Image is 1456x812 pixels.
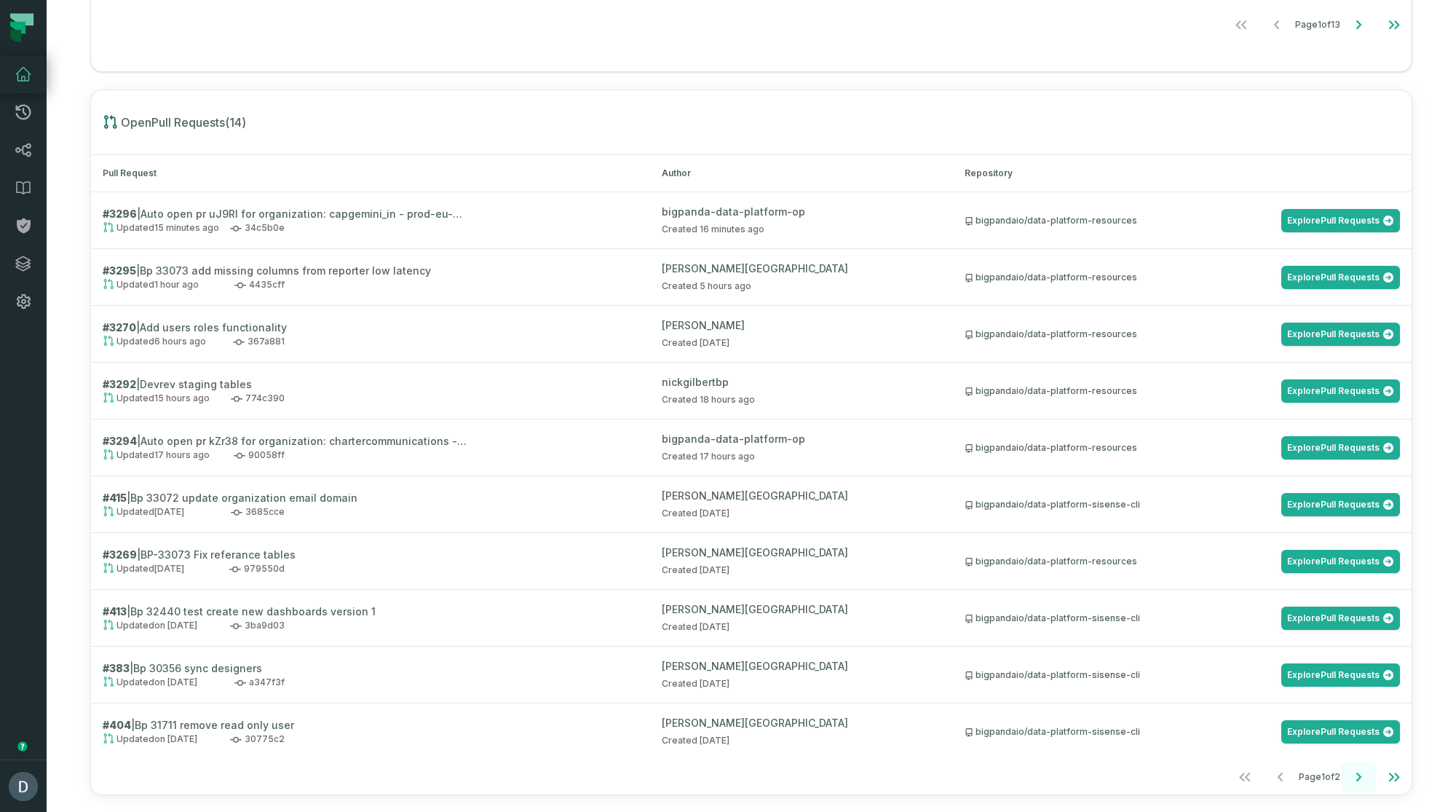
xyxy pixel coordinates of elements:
[1281,436,1400,460] a: ExplorePull Requests
[700,735,729,746] relative-time: Jul 28, 2025, 2:17 PM GMT+3
[16,740,29,753] div: Tooltip anchor
[234,278,285,291] span: 4435cff
[154,222,219,233] relative-time: Sep 11, 2025, 3:19 PM GMT+3
[662,451,755,462] span: Created
[965,385,1137,397] div: bigpandaio/data-platform-resources
[9,772,38,801] img: avatar of Daniel Lahyani
[103,114,1423,131] h1: Open Pull Requests ( 14 )
[91,10,1412,39] nav: pagination
[1341,762,1376,792] button: Go to next page
[662,564,729,575] span: Created
[154,279,199,290] relative-time: Sep 11, 2025, 1:50 PM GMT+3
[700,621,729,632] relative-time: Aug 10, 2025, 4:42 PM GMT+3
[103,547,467,562] h2: | BP-33073 Fix referance tables
[103,717,467,733] h2: | Bp 31711 remove read only user
[965,612,1140,624] div: bigpandaio/data-platform-sisense-cli
[662,431,941,446] div: bigpanda-data-platform-op
[650,155,953,192] th: Author
[103,392,210,405] span: Updated
[662,318,941,333] div: [PERSON_NAME]
[1224,10,1259,39] button: Go to first page
[234,676,285,689] span: a347f3f
[700,337,729,348] relative-time: Sep 7, 2025, 12:44 PM GMT+3
[662,621,729,632] span: Created
[154,506,184,517] relative-time: Sep 8, 2025, 11:31 AM GMT+3
[662,204,941,219] div: bigpanda-data-platform-op
[1281,209,1400,232] a: ExplorePull Requests
[1281,323,1400,346] a: ExplorePull Requests
[154,677,197,687] relative-time: Jul 29, 2025, 9:38 AM GMT+3
[233,335,285,348] span: 367a881
[700,564,729,575] relative-time: Sep 7, 2025, 11:47 AM GMT+3
[1281,607,1400,630] a: ExplorePull Requests
[230,221,285,234] span: 34c5b0e
[662,545,941,560] div: [PERSON_NAME][GEOGRAPHIC_DATA]
[1259,10,1294,39] button: Go to previous page
[229,562,285,575] span: 979550d
[1281,379,1400,403] a: ExplorePull Requests
[103,604,467,619] h2: | Bp 32440 test create new dashboards version 1
[700,678,729,689] relative-time: Jun 10, 2025, 10:24 AM GMT+3
[700,451,755,462] relative-time: Sep 10, 2025, 9:48 PM GMT+3
[1341,10,1376,39] button: Go to next page
[154,620,197,631] relative-time: Aug 10, 2025, 4:42 PM GMT+3
[1281,266,1400,289] a: ExplorePull Requests
[662,508,729,519] span: Created
[953,155,1412,192] th: Repository
[965,669,1140,681] div: bigpandaio/data-platform-sisense-cli
[1281,550,1400,573] a: ExplorePull Requests
[662,224,764,234] span: Created
[154,733,197,744] relative-time: Jul 29, 2025, 9:31 AM GMT+3
[662,602,941,617] div: [PERSON_NAME][GEOGRAPHIC_DATA]
[103,278,199,291] span: Updated
[103,321,136,334] strong: # 3270
[231,505,285,519] span: 3685cce
[103,505,184,519] span: Updated
[700,280,751,291] relative-time: Sep 11, 2025, 10:31 AM GMT+3
[103,221,219,234] span: Updated
[103,435,137,447] strong: # 3294
[1227,762,1412,792] ul: Page 1 of 2
[662,374,941,390] div: nickgilbertbp
[103,661,467,676] h2: | Bp 30356 sync designers
[662,735,729,746] span: Created
[103,320,467,335] h2: | Add users roles functionality
[231,392,285,405] span: 774c390
[91,155,650,192] th: Pull Request
[662,280,751,291] span: Created
[230,619,285,632] span: 3ba9d03
[103,449,210,462] span: Updated
[103,490,467,505] h2: | Bp 33072 update organization email domain
[103,263,467,278] h2: | Bp 33073 add missing columns from reporter low latency
[662,337,729,348] span: Created
[103,548,137,561] strong: # 3269
[103,378,136,390] strong: # 3292
[1281,493,1400,516] a: ExplorePull Requests
[103,676,197,689] span: Updated
[1377,10,1412,39] button: Go to last page
[965,328,1137,340] div: bigpandaio/data-platform-resources
[700,394,755,405] relative-time: Sep 10, 2025, 8:42 PM GMT+3
[103,605,127,618] strong: # 413
[662,488,941,503] div: [PERSON_NAME][GEOGRAPHIC_DATA]
[662,394,755,405] span: Created
[662,678,729,689] span: Created
[103,264,136,277] strong: # 3295
[154,563,184,574] relative-time: Sep 7, 2025, 12:30 PM GMT+3
[234,449,285,462] span: 90058ff
[103,377,467,392] h2: | Devrev staging tables
[154,449,210,460] relative-time: Sep 10, 2025, 10:05 PM GMT+3
[965,499,1140,511] div: bigpandaio/data-platform-sisense-cli
[103,662,130,674] strong: # 383
[1377,762,1412,792] button: Go to last page
[700,508,729,519] relative-time: Sep 7, 2025, 12:53 PM GMT+3
[103,619,197,632] span: Updated
[91,762,1412,792] nav: pagination
[965,272,1137,283] div: bigpandaio/data-platform-resources
[965,215,1137,226] div: bigpandaio/data-platform-resources
[662,715,941,730] div: [PERSON_NAME][GEOGRAPHIC_DATA]
[1281,663,1400,687] a: ExplorePull Requests
[965,442,1137,454] div: bigpandaio/data-platform-resources
[1263,762,1298,792] button: Go to previous page
[965,726,1140,738] div: bigpandaio/data-platform-sisense-cli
